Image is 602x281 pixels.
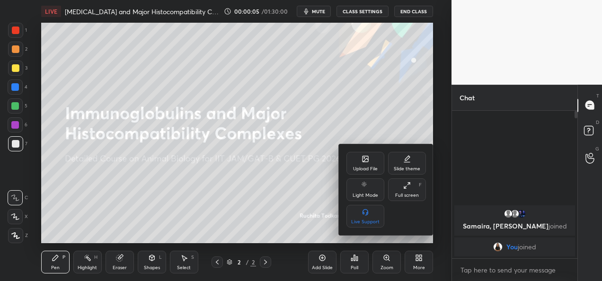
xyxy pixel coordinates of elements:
[351,220,380,224] div: Live Support
[353,167,378,171] div: Upload File
[353,193,378,198] div: Light Mode
[394,167,420,171] div: Slide theme
[419,183,422,187] div: F
[395,193,419,198] div: Full screen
